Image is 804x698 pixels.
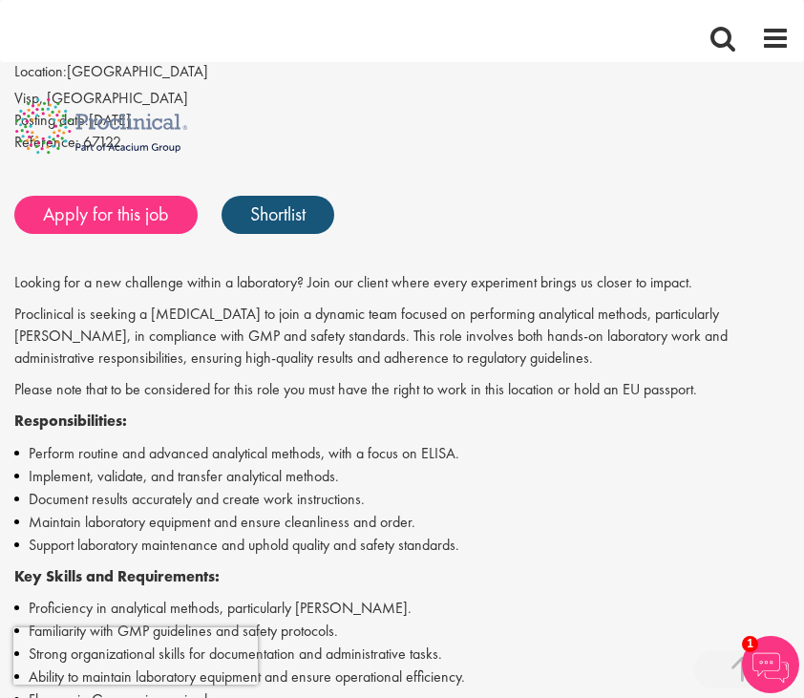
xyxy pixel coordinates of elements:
iframe: reCAPTCHA [13,627,258,685]
div: [DATE] [14,110,790,132]
li: Document results accurately and create work instructions. [14,488,790,511]
a: Shortlist [222,196,334,234]
li: Maintain laboratory equipment and ensure cleanliness and order. [14,511,790,534]
li: Ability to maintain laboratory equipment and ensure operational efficiency. [14,666,790,688]
span: 1 [742,636,758,652]
img: Chatbot [742,636,799,693]
p: Proclinical is seeking a [MEDICAL_DATA] to join a dynamic team focused on performing analytical m... [14,304,790,370]
p: Please note that to be considered for this role you must have the right to work in this location ... [14,379,790,401]
div: Visp, [GEOGRAPHIC_DATA] [14,88,790,110]
li: [GEOGRAPHIC_DATA] [14,61,790,88]
li: Support laboratory maintenance and uphold quality and safety standards. [14,534,790,557]
p: Looking for a new challenge within a laboratory? Join our client where every experiment brings us... [14,272,790,294]
li: Implement, validate, and transfer analytical methods. [14,465,790,488]
strong: Responsibilities: [14,411,127,431]
li: Strong organizational skills for documentation and administrative tasks. [14,643,790,666]
label: Location: [14,61,67,83]
li: Familiarity with GMP guidelines and safety protocols. [14,620,790,643]
li: Proficiency in analytical methods, particularly [PERSON_NAME]. [14,597,790,620]
li: Perform routine and advanced analytical methods, with a focus on ELISA. [14,442,790,465]
a: Apply for this job [14,196,198,234]
strong: Key Skills and Requirements: [14,566,220,586]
